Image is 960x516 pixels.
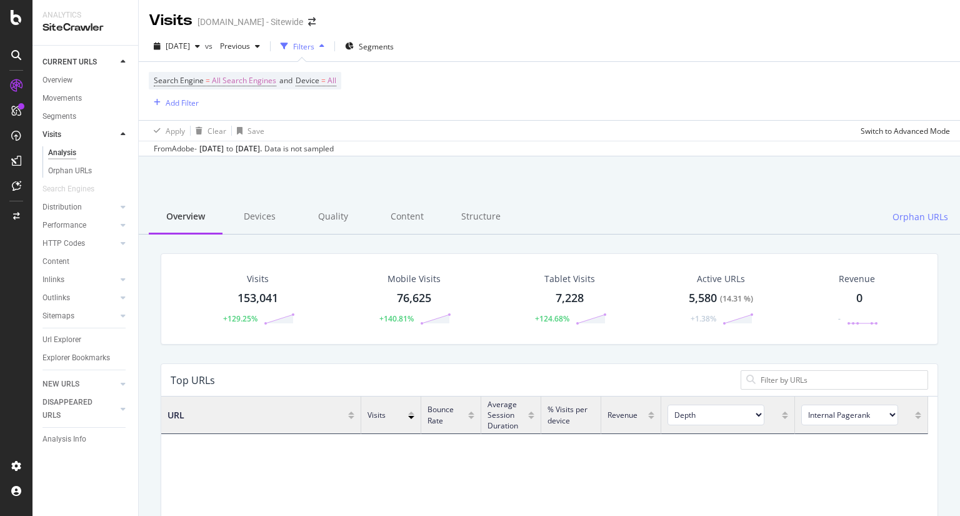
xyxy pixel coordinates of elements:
button: Add Filter [149,95,199,110]
div: 7,228 [556,290,584,306]
a: Outlinks [42,291,117,305]
div: [DATE] . [236,143,262,154]
div: CURRENT URLS [42,56,97,69]
div: Structure [444,200,517,235]
div: Orphan URLs [48,164,92,178]
span: [object Object] [667,405,775,425]
span: 0 [856,290,862,305]
span: % Visits per device [547,404,588,425]
button: Save [232,121,264,141]
div: +1.38% [691,313,716,324]
a: Performance [42,219,117,232]
button: Filters [276,36,329,56]
iframe: Intercom live chat [917,473,947,503]
div: Overview [42,74,72,87]
a: Content [42,255,129,268]
div: Save [247,126,264,136]
span: Average Session Duration [487,399,522,431]
div: Inlinks [42,273,64,286]
div: +129.25% [223,313,257,324]
div: arrow-right-arrow-left [308,18,316,26]
div: Analytics [42,10,128,21]
div: From Adobe - to Data is not sampled [154,143,334,154]
div: Url Explorer [42,333,81,347]
div: NEW URLS [42,378,79,391]
div: Search Engines [42,183,94,196]
div: Clear [207,126,226,136]
div: +140.81% [379,313,414,324]
a: HTTP Codes [42,237,117,250]
span: Segments [359,41,394,52]
div: Outlinks [42,291,70,305]
a: Inlinks [42,273,117,286]
div: Content [370,200,444,235]
div: Analysis Info [42,433,86,446]
span: Visits [367,410,386,420]
a: Url Explorer [42,333,129,347]
span: Active URLs [697,273,745,285]
a: CURRENT URLS [42,56,117,69]
a: Visits [42,128,117,141]
div: Tablet Visits [544,273,595,285]
span: [object Object] [801,405,909,425]
div: Top URLs [171,374,215,387]
div: DISAPPEARED URLS [42,396,106,422]
span: Orphan URLs [892,211,948,223]
button: Segments [340,36,399,56]
a: Segments [42,110,129,123]
a: Search Engines [42,183,107,196]
div: Performance [42,219,86,232]
div: Explorer Bookmarks [42,352,110,365]
a: Analysis [48,146,129,159]
span: All Search Engines [212,72,276,89]
div: 153,041 [237,290,278,306]
span: and [279,75,292,86]
span: Search Engine [154,75,204,86]
a: Distribution [42,201,117,214]
div: Content [42,255,69,268]
button: [DATE] [149,36,205,56]
div: Distribution [42,201,82,214]
span: Previous [215,41,250,51]
a: Orphan URLs [48,164,129,178]
input: Filter by URLs [759,374,922,386]
span: vs [205,41,215,51]
a: NEW URLS [42,378,117,391]
span: Bounce Rate [427,404,462,425]
a: Overview [42,74,129,87]
div: HTTP Codes [42,237,85,250]
a: Analysis Info [42,433,129,446]
div: ( 14.31 % ) [720,293,753,305]
div: +124.68% [535,313,569,324]
span: Revenue [839,273,875,285]
button: Previous [215,36,265,56]
a: Sitemaps [42,310,117,323]
a: Movements [42,92,129,105]
div: Movements [42,92,82,105]
button: Clear [191,121,226,141]
div: Sitemaps [42,310,74,323]
div: Visits [42,128,61,141]
div: [DOMAIN_NAME] - Sitewide [197,16,303,28]
div: SiteCrawler [42,21,128,35]
div: Devices [222,200,296,235]
span: URL [167,409,184,422]
div: 5,580 [689,290,753,306]
button: Switch to Advanced Mode [856,121,950,141]
div: [DATE] [199,143,224,154]
div: Visits [247,273,269,285]
div: Visits [149,10,192,31]
div: Filters [293,41,314,52]
div: Segments [42,110,76,123]
a: DISAPPEARED URLS [42,396,117,422]
div: Mobile Visits [387,273,441,285]
div: Overview [149,200,222,235]
span: Revenue [607,410,637,420]
div: Switch to Advanced Mode [861,126,950,136]
a: Explorer Bookmarks [42,352,129,365]
div: Apply [166,126,185,136]
div: - [838,313,841,324]
span: = [321,75,326,86]
div: Add Filter [166,98,199,108]
span: All [327,72,336,89]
